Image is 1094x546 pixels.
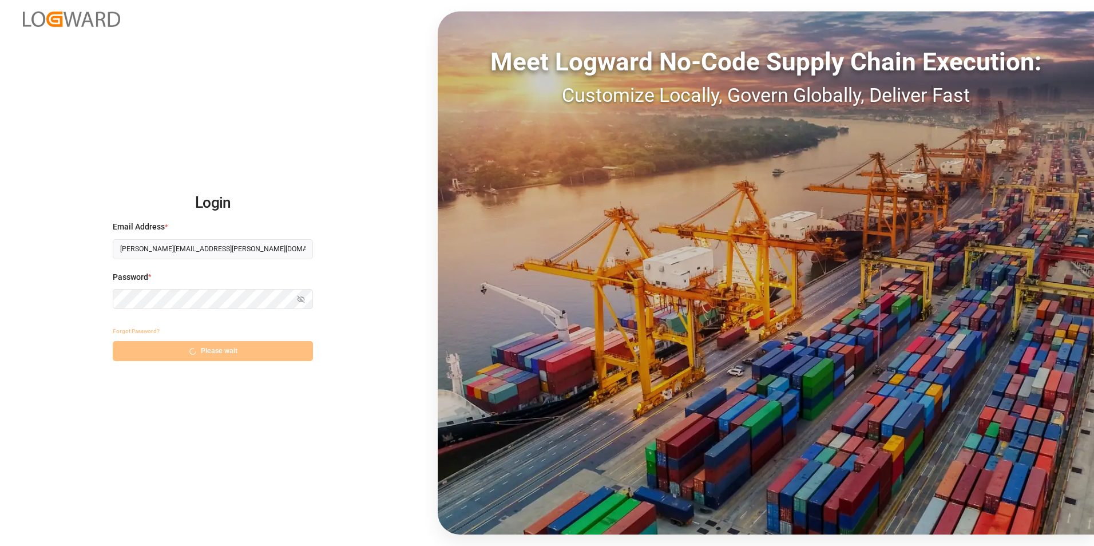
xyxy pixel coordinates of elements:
div: Customize Locally, Govern Globally, Deliver Fast [438,81,1094,110]
div: Meet Logward No-Code Supply Chain Execution: [438,43,1094,81]
span: Password [113,271,148,283]
span: Email Address [113,221,165,233]
input: Enter your email [113,239,313,259]
h2: Login [113,185,313,221]
img: Logward_new_orange.png [23,11,120,27]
